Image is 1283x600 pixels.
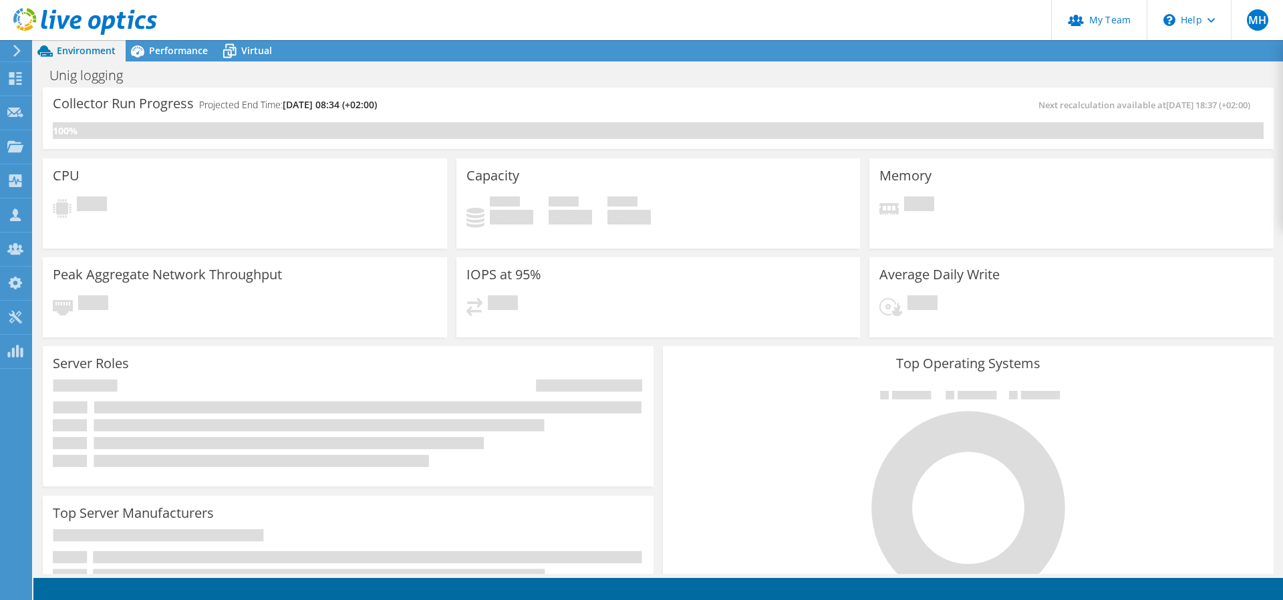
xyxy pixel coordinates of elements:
[1163,14,1175,26] svg: \n
[57,44,116,57] span: Environment
[490,196,520,210] span: Used
[199,98,377,112] h4: Projected End Time:
[549,196,579,210] span: Free
[879,168,932,183] h3: Memory
[241,44,272,57] span: Virtual
[149,44,208,57] span: Performance
[1247,9,1268,31] span: MH
[907,295,938,313] span: Pending
[490,210,533,224] h4: 0 GiB
[53,356,129,371] h3: Server Roles
[879,267,1000,282] h3: Average Daily Write
[43,68,144,83] h1: Unig logging
[673,356,1264,371] h3: Top Operating Systems
[53,168,80,183] h3: CPU
[53,267,282,282] h3: Peak Aggregate Network Throughput
[466,168,519,183] h3: Capacity
[1166,99,1250,111] span: [DATE] 18:37 (+02:00)
[1038,99,1257,111] span: Next recalculation available at
[549,210,592,224] h4: 0 GiB
[78,295,108,313] span: Pending
[488,295,518,313] span: Pending
[283,98,377,111] span: [DATE] 08:34 (+02:00)
[607,196,637,210] span: Total
[77,196,107,214] span: Pending
[904,196,934,214] span: Pending
[53,506,214,520] h3: Top Server Manufacturers
[466,267,541,282] h3: IOPS at 95%
[607,210,651,224] h4: 0 GiB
